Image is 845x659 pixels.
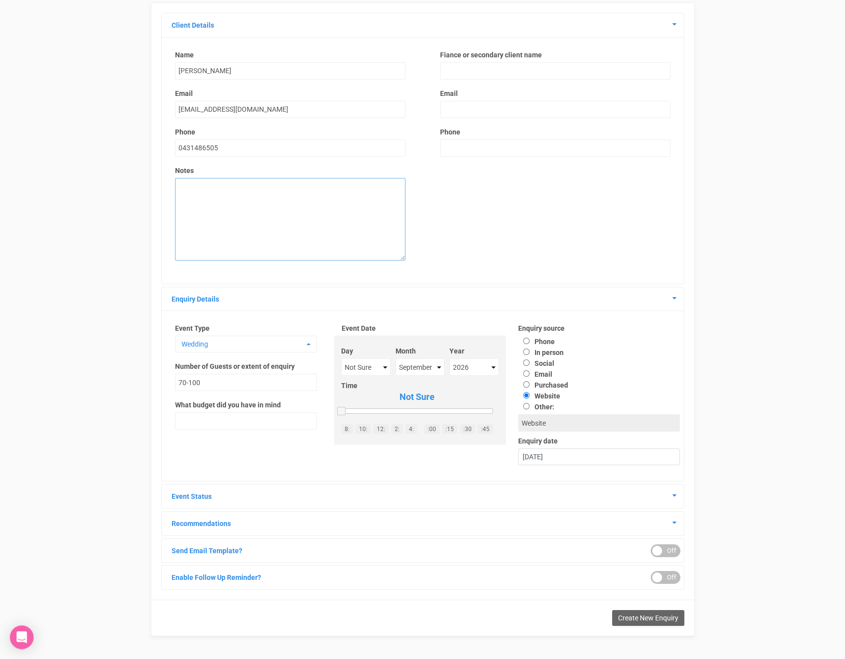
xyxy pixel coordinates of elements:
[523,381,530,388] input: Purchased
[518,359,554,367] label: Social
[518,338,555,346] label: Phone
[175,127,195,137] label: Phone
[342,323,498,333] label: Event Date
[175,166,405,176] label: Notes
[618,614,678,622] span: Create New Enquiry
[10,625,34,649] div: Open Intercom Messenger
[396,346,444,356] label: Month
[172,295,219,303] a: Enquiry Details
[424,424,440,434] a: :00
[175,336,317,352] button: Wedding
[518,349,564,356] label: In person
[341,346,391,356] label: Day
[523,392,530,398] input: Website
[391,424,403,434] a: 2:
[523,359,530,366] input: Social
[523,403,530,409] input: Other:
[172,547,242,555] a: Send Email Template?
[440,50,670,60] label: Fiance or secondary client name
[175,88,405,98] label: Email
[175,400,281,410] label: What budget did you have in mind
[341,391,493,403] span: Not Sure
[460,424,475,434] a: :30
[442,424,457,434] a: :15
[341,381,493,391] label: Time
[523,370,530,377] input: Email
[478,424,493,434] a: :45
[518,401,672,412] label: Other:
[440,88,670,98] label: Email
[405,424,417,434] a: 4:
[172,21,214,29] a: Client Details
[175,50,405,60] label: Name
[518,381,568,389] label: Purchased
[175,361,295,371] label: Number of Guests or extent of enquiry
[440,127,460,137] label: Phone
[612,610,684,626] button: Create New Enquiry
[181,339,304,349] span: Wedding
[518,370,552,378] label: Email
[518,392,560,400] label: Website
[518,436,680,446] label: Enquiry date
[449,346,499,356] label: Year
[523,349,530,355] input: In person
[523,338,530,344] input: Phone
[172,520,231,527] a: Recommendations
[172,492,212,500] a: Event Status
[519,449,679,465] div: [DATE]
[373,424,389,434] a: 12:
[175,323,317,333] label: Event Type
[172,573,261,581] a: Enable Follow Up Reminder?
[341,424,353,434] a: 8:
[356,424,371,434] a: 10:
[518,323,680,333] label: Enquiry source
